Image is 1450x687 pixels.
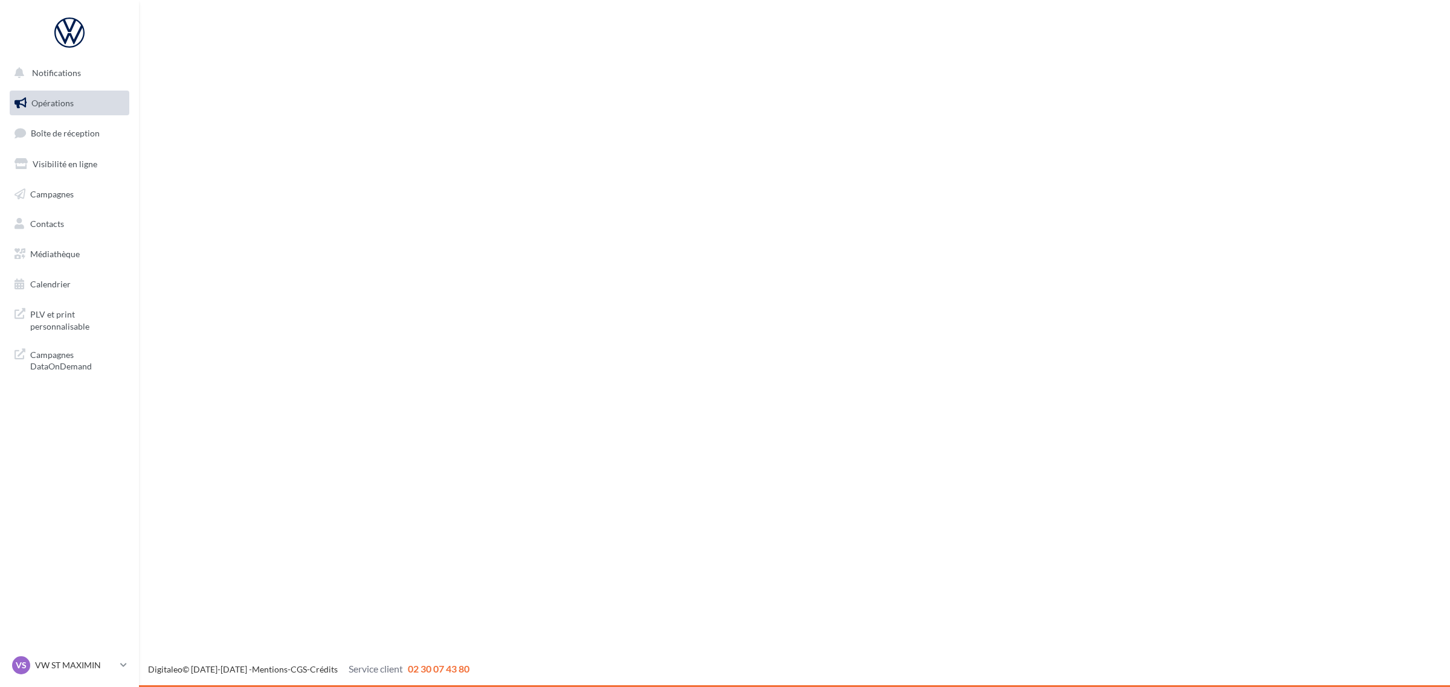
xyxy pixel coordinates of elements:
a: Médiathèque [7,241,132,267]
a: Visibilité en ligne [7,152,132,177]
span: Calendrier [30,279,71,289]
a: CGS [291,664,307,674]
span: Contacts [30,219,64,229]
span: Opérations [31,98,74,108]
span: VS [16,659,27,671]
a: PLV et print personnalisable [7,301,132,337]
span: Visibilité en ligne [33,159,97,169]
span: PLV et print personnalisable [30,306,124,332]
a: Calendrier [7,272,132,297]
span: Boîte de réception [31,128,100,138]
span: Campagnes DataOnDemand [30,347,124,372]
a: Opérations [7,91,132,116]
a: Crédits [310,664,338,674]
a: VS VW ST MAXIMIN [10,654,129,677]
a: Digitaleo [148,664,182,674]
button: Notifications [7,60,127,86]
p: VW ST MAXIMIN [35,659,115,671]
a: Mentions [252,664,288,674]
span: Campagnes [30,188,74,199]
span: © [DATE]-[DATE] - - - [148,664,469,674]
span: Notifications [32,68,81,78]
a: Campagnes DataOnDemand [7,342,132,377]
span: Médiathèque [30,249,80,259]
a: Boîte de réception [7,120,132,146]
span: 02 30 07 43 80 [408,663,469,674]
a: Contacts [7,211,132,237]
span: Service client [349,663,403,674]
a: Campagnes [7,182,132,207]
